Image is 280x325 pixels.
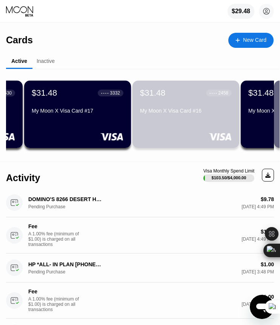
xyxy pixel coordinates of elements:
[28,196,104,202] div: DOMINO'S 8266 DESERT HOT SPUS
[6,172,40,183] div: Activity
[140,88,165,98] div: $31.48
[242,237,274,242] div: [DATE] 4:49 PM
[6,282,274,319] div: FeeA 1.00% fee (minimum of $1.00) is charged on all transactions$1.00[DATE] 3:48 PM
[6,35,33,46] div: Cards
[132,81,239,148] div: $31.48● ● ● ●2458My Moon X Visa Card #16
[203,168,254,182] div: Visa Monthly Spend Limit$103.50/$4,000.00
[101,92,109,94] div: ● ● ● ●
[28,204,66,209] div: Pending Purchase
[228,33,274,48] div: New Card
[248,88,274,98] div: $31.48
[28,261,104,267] div: HP *ALL- IN PLAN [PHONE_NUMBER] US
[228,4,254,19] div: $29.48
[261,261,274,267] div: $1.00
[28,296,85,312] div: A 1.00% fee (minimum of $1.00) is charged on all transactions
[232,8,250,15] div: $29.48
[37,58,55,64] div: Inactive
[261,294,274,300] div: $1.00
[203,168,254,174] div: Visa Monthly Spend Limit
[242,204,274,209] div: [DATE] 4:49 PM
[212,175,246,180] div: $103.50 / $4,000.00
[32,88,57,98] div: $31.48
[28,231,85,247] div: A 1.00% fee (minimum of $1.00) is charged on all transactions
[209,92,217,94] div: ● ● ● ●
[28,223,104,229] div: Fee
[243,37,266,43] div: New Card
[11,58,27,64] div: Active
[140,108,232,114] div: My Moon X Visa Card #16
[242,302,274,307] div: [DATE] 3:48 PM
[242,269,274,275] div: [DATE] 3:48 PM
[28,288,104,294] div: Fee
[218,90,228,96] div: 2458
[250,295,274,319] iframe: Button to launch messaging window
[24,81,131,148] div: $31.48● ● ● ●3332My Moon X Visa Card #17
[110,90,120,96] div: 3332
[32,108,123,114] div: My Moon X Visa Card #17
[6,253,274,282] div: HP *ALL- IN PLAN [PHONE_NUMBER] USPending Purchase$1.00[DATE] 3:48 PM
[261,196,274,202] div: $9.78
[6,188,274,217] div: DOMINO'S 8266 DESERT HOT SPUSPending Purchase$9.78[DATE] 4:49 PM
[2,90,12,96] div: 4530
[261,229,274,235] div: $1.00
[6,217,274,253] div: FeeA 1.00% fee (minimum of $1.00) is charged on all transactions$1.00[DATE] 4:49 PM
[28,269,66,275] div: Pending Purchase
